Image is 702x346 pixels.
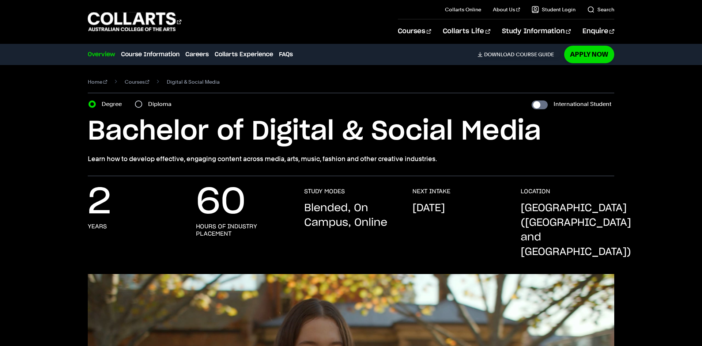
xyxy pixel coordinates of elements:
a: Collarts Online [445,6,481,13]
a: Collarts Experience [215,50,273,59]
a: Search [587,6,614,13]
a: FAQs [279,50,293,59]
label: Diploma [148,99,176,109]
p: Learn how to develop effective, engaging content across media, arts, music, fashion and other cre... [88,154,614,164]
div: Go to homepage [88,11,181,32]
a: Courses [125,77,150,87]
a: Home [88,77,107,87]
a: Student Login [532,6,575,13]
h3: hours of industry placement [196,223,290,237]
span: Download [484,51,514,58]
p: 2 [88,188,111,217]
h3: years [88,223,107,230]
label: Degree [102,99,126,109]
h3: LOCATION [521,188,550,195]
a: Overview [88,50,115,59]
a: Course Information [121,50,180,59]
a: Apply Now [564,46,614,63]
a: Courses [398,19,431,43]
a: DownloadCourse Guide [478,51,560,58]
h3: STUDY MODES [304,188,345,195]
a: Collarts Life [443,19,490,43]
span: Digital & Social Media [167,77,220,87]
a: Careers [185,50,209,59]
a: Study Information [502,19,571,43]
label: International Student [554,99,611,109]
a: Enquire [582,19,614,43]
p: 60 [196,188,246,217]
p: [GEOGRAPHIC_DATA] ([GEOGRAPHIC_DATA] and [GEOGRAPHIC_DATA]) [521,201,631,259]
p: [DATE] [412,201,445,216]
h1: Bachelor of Digital & Social Media [88,115,614,148]
a: About Us [493,6,520,13]
h3: NEXT INTAKE [412,188,450,195]
p: Blended, On Campus, Online [304,201,398,230]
